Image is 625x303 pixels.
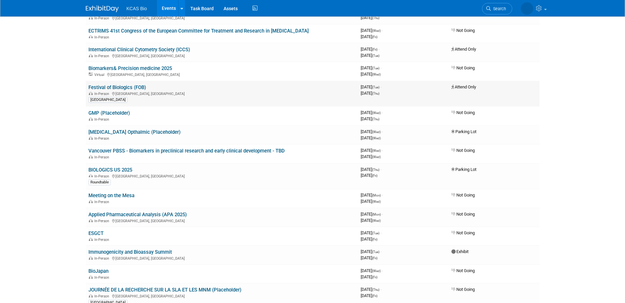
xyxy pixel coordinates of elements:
span: Attend Only [451,47,476,52]
span: - [382,193,383,198]
span: In-Person [94,117,111,122]
img: In-Person Event [89,275,93,279]
span: (Mon) [372,194,381,197]
span: (Thu) [372,168,379,172]
a: BIOLOGICS US 2025 [88,167,132,173]
span: [DATE] [361,15,379,20]
span: (Fri) [372,294,377,298]
span: (Wed) [372,149,381,152]
span: (Fri) [372,48,377,51]
span: [DATE] [361,72,381,77]
span: - [380,287,381,292]
span: - [382,129,383,134]
a: Vancouver PBSS - Biomarkers in preclinical research and early clinical development - TBD [88,148,285,154]
div: [GEOGRAPHIC_DATA], [GEOGRAPHIC_DATA] [88,255,355,261]
span: (Wed) [372,73,381,76]
span: - [380,167,381,172]
a: Search [482,3,512,14]
span: [DATE] [361,53,379,58]
span: Not Going [451,65,475,70]
span: Not Going [451,110,475,115]
span: [DATE] [361,255,377,260]
span: - [382,148,383,153]
span: Attend Only [451,84,476,89]
span: (Fri) [372,35,377,39]
span: Virtual [94,73,106,77]
span: In-Person [94,92,111,96]
img: In-Person Event [89,54,93,57]
span: (Wed) [372,219,381,222]
img: In-Person Event [89,238,93,241]
span: - [380,84,381,89]
span: In-Person [94,200,111,204]
img: ExhibitDay [86,6,119,12]
span: In-Person [94,219,111,223]
span: [DATE] [361,110,383,115]
div: Roundtable [88,179,111,185]
span: - [380,65,381,70]
span: [DATE] [361,274,377,279]
span: [DATE] [361,193,383,198]
span: [DATE] [361,84,381,89]
span: [DATE] [361,129,383,134]
img: Elma El Khouri [521,2,533,15]
a: International Clinical Cytometry Society (ICCS) [88,47,190,53]
span: [DATE] [361,237,377,242]
img: In-Person Event [89,200,93,203]
span: In-Person [94,155,111,159]
span: [DATE] [361,287,381,292]
span: [DATE] [361,47,379,52]
a: BioJapan [88,268,108,274]
div: [GEOGRAPHIC_DATA], [GEOGRAPHIC_DATA] [88,218,355,223]
img: In-Person Event [89,256,93,260]
span: (Thu) [372,92,379,95]
span: Not Going [451,230,475,235]
img: In-Person Event [89,219,93,222]
span: - [380,249,381,254]
span: (Tue) [372,85,379,89]
span: [DATE] [361,167,381,172]
span: [DATE] [361,91,379,96]
span: - [378,47,379,52]
a: JOURNÉE DE LA RECHERCHE SUR LA SLA ET LES MNM (Placeholder) [88,287,241,293]
span: In-Person [94,294,111,298]
span: Not Going [451,148,475,153]
span: [DATE] [361,230,381,235]
span: - [382,212,383,217]
a: Festival of Biologics (FOB) [88,84,146,90]
img: In-Person Event [89,136,93,140]
span: (Fri) [372,256,377,260]
span: [DATE] [361,173,377,178]
span: [DATE] [361,199,381,204]
span: [DATE] [361,212,383,217]
span: Not Going [451,287,475,292]
img: In-Person Event [89,294,93,297]
a: ECTRIMS 41st Congress of the European Committee for Treatment and Research in [MEDICAL_DATA] [88,28,309,34]
img: In-Person Event [89,35,93,38]
span: (Tue) [372,54,379,58]
span: (Wed) [372,130,381,134]
a: [MEDICAL_DATA] Opthalmic (Placeholder) [88,129,180,135]
span: (Wed) [372,269,381,273]
span: (Wed) [372,200,381,203]
span: [DATE] [361,293,377,298]
span: Not Going [451,193,475,198]
a: Meeting on the Mesa [88,193,134,198]
span: - [382,28,383,33]
span: [DATE] [361,218,381,223]
img: In-Person Event [89,117,93,121]
span: In-Person [94,238,111,242]
span: [DATE] [361,116,379,121]
div: [GEOGRAPHIC_DATA], [GEOGRAPHIC_DATA] [88,91,355,96]
span: Search [491,6,506,11]
span: (Thu) [372,117,379,121]
span: - [380,230,381,235]
span: (Wed) [372,136,381,140]
span: [DATE] [361,249,381,254]
span: (Fri) [372,174,377,177]
span: (Tue) [372,231,379,235]
span: In-Person [94,256,111,261]
img: In-Person Event [89,174,93,177]
div: [GEOGRAPHIC_DATA], [GEOGRAPHIC_DATA] [88,173,355,178]
div: [GEOGRAPHIC_DATA], [GEOGRAPHIC_DATA] [88,15,355,20]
